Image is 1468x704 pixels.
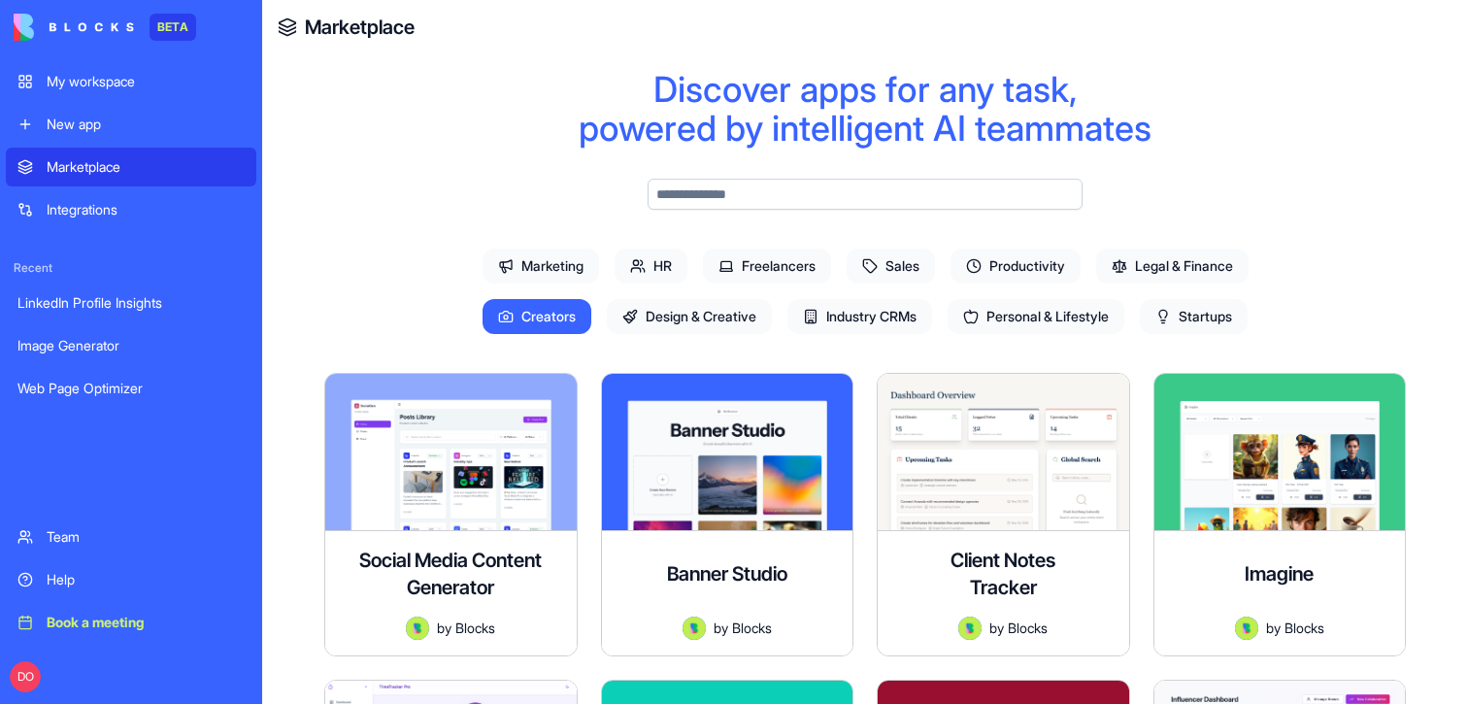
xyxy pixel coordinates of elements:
[607,299,772,334] span: Design & Creative
[437,618,451,638] span: by
[6,62,256,101] a: My workspace
[893,547,1114,601] div: Client Notes Tracker
[714,618,728,638] span: by
[925,547,1081,601] h4: Client Notes Tracker
[6,284,256,322] a: LinkedIn Profile Insights
[341,547,561,601] h4: Social Media Content Generator
[47,72,245,91] div: My workspace
[6,560,256,599] a: Help
[14,14,196,41] a: BETA
[948,299,1124,334] span: Personal & Lifestyle
[6,369,256,408] a: Web Page Optimizer
[455,618,495,638] span: Blocks
[1096,249,1249,284] span: Legal & Finance
[958,617,982,640] img: Avatar
[1140,299,1248,334] span: Startups
[10,661,41,692] span: DO
[732,618,772,638] span: Blocks
[47,200,245,219] div: Integrations
[615,249,687,284] span: HR
[1153,373,1407,656] a: ImagineAvatarbyBlocks
[483,249,599,284] span: Marketing
[324,373,578,656] a: Social Media Content GeneratorAvatarbyBlocks
[14,14,134,41] img: logo
[6,518,256,556] a: Team
[47,570,245,589] div: Help
[6,148,256,186] a: Marketplace
[150,14,196,41] div: BETA
[787,299,932,334] span: Industry CRMs
[6,105,256,144] a: New app
[6,603,256,642] a: Book a meeting
[601,373,854,656] a: Banner StudioAvatarbyBlocks
[951,249,1081,284] span: Productivity
[1008,618,1048,638] span: Blocks
[683,617,706,640] img: Avatar
[1284,618,1324,638] span: Blocks
[1235,617,1258,640] img: Avatar
[847,249,935,284] span: Sales
[703,249,831,284] span: Freelancers
[877,373,1130,656] a: Client Notes TrackerAvatarbyBlocks
[305,14,415,41] a: Marketplace
[17,379,245,398] div: Web Page Optimizer
[1170,547,1390,601] div: Imagine
[47,157,245,177] div: Marketplace
[47,613,245,632] div: Book a meeting
[1266,618,1281,638] span: by
[6,260,256,276] span: Recent
[406,617,429,640] img: Avatar
[17,293,245,313] div: LinkedIn Profile Insights
[324,70,1406,148] div: Discover apps for any task, powered by intelligent AI teammates
[989,618,1004,638] span: by
[1245,560,1314,587] h4: Imagine
[6,190,256,229] a: Integrations
[483,299,591,334] span: Creators
[47,527,245,547] div: Team
[17,336,245,355] div: Image Generator
[6,326,256,365] a: Image Generator
[667,560,787,587] h4: Banner Studio
[47,115,245,134] div: New app
[617,547,838,601] div: Banner Studio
